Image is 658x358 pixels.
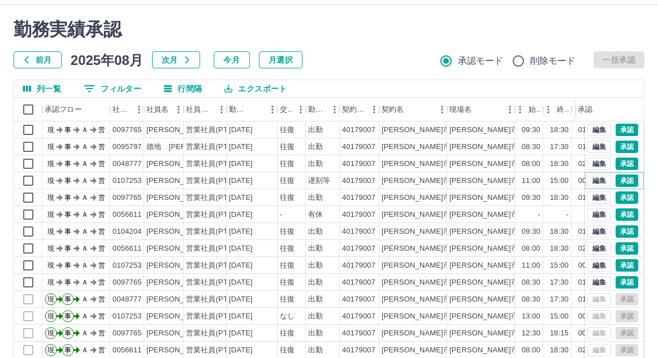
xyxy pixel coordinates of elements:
[229,193,253,203] div: [DATE]
[280,193,295,203] div: 往復
[578,176,597,186] div: 00:00
[578,98,592,121] div: 承認
[543,98,572,121] div: 終業
[522,311,540,322] div: 13:00
[98,346,105,354] text: 営
[550,311,569,322] div: 15:00
[280,209,282,220] div: -
[342,176,375,186] div: 40179007
[578,159,597,169] div: 02:30
[578,226,597,237] div: 01:00
[578,345,597,356] div: 02:30
[47,160,54,168] text: 現
[112,159,142,169] div: 0048777
[98,228,105,235] text: 営
[229,159,253,169] div: [DATE]
[81,295,88,303] text: Ａ
[550,193,569,203] div: 18:30
[434,101,451,118] button: メニュー
[522,193,540,203] div: 09:30
[81,346,88,354] text: Ａ
[280,159,295,169] div: 往復
[186,209,245,220] div: 営業社員(PT契約)
[342,243,375,254] div: 40179007
[342,209,375,220] div: 40179007
[248,102,264,117] button: ソート
[587,158,611,170] button: 編集
[587,174,611,187] button: 編集
[308,125,323,136] div: 出勤
[81,329,88,337] text: Ａ
[382,226,451,237] div: [PERSON_NAME]市
[578,260,597,271] div: 00:00
[447,98,515,121] div: 現場名
[229,243,253,254] div: [DATE]
[264,101,281,118] button: メニュー
[81,245,88,252] text: Ａ
[98,245,105,252] text: 営
[186,159,245,169] div: 営業社員(PT契約)
[112,142,142,152] div: 0095797
[146,311,208,322] div: [PERSON_NAME]
[522,176,540,186] div: 11:00
[146,159,208,169] div: [PERSON_NAME]
[112,176,142,186] div: 0107253
[14,19,644,40] h2: 勤務実績承認
[98,261,105,269] text: 営
[308,176,330,186] div: 遅刻等
[71,51,143,68] h5: 2025年08月
[81,261,88,269] text: Ａ
[578,277,597,288] div: 01:00
[342,125,375,136] div: 40179007
[366,101,383,118] button: メニュー
[530,54,576,68] span: 削除モード
[112,260,142,271] div: 0107253
[522,328,540,339] div: 12:30
[229,125,253,136] div: [DATE]
[81,143,88,151] text: Ａ
[326,101,343,118] button: メニュー
[382,277,451,288] div: [PERSON_NAME]市
[112,311,142,322] div: 0107253
[64,160,71,168] text: 事
[308,142,323,152] div: 出勤
[146,243,208,254] div: [PERSON_NAME]
[229,328,253,339] div: [DATE]
[280,125,295,136] div: 往復
[112,193,142,203] div: 0097765
[186,277,245,288] div: 営業社員(PT契約)
[47,312,54,320] text: 現
[170,101,187,118] button: メニュー
[280,98,292,121] div: 交通費
[340,98,379,121] div: 契約コード
[112,345,142,356] div: 0056611
[578,294,597,305] div: 01:00
[342,311,375,322] div: 40179007
[14,80,70,97] button: 列選択
[308,159,323,169] div: 出勤
[186,142,245,152] div: 営業社員(PT契約)
[522,277,540,288] div: 08:30
[280,176,295,186] div: 往復
[382,243,451,254] div: [PERSON_NAME]市
[587,124,611,136] button: 編集
[112,277,142,288] div: 0097765
[64,245,71,252] text: 事
[587,276,611,289] button: 編集
[98,143,105,151] text: 営
[47,143,54,151] text: 現
[342,294,375,305] div: 40179007
[146,176,208,186] div: [PERSON_NAME]
[98,211,105,219] text: 営
[280,345,295,356] div: 往復
[64,228,71,235] text: 事
[229,98,248,121] div: 勤務日
[64,211,71,219] text: 事
[342,142,375,152] div: 40179007
[146,125,208,136] div: [PERSON_NAME]
[578,125,597,136] div: 01:00
[616,141,638,153] button: 承認
[280,243,295,254] div: 往復
[382,260,451,271] div: [PERSON_NAME]市
[550,260,569,271] div: 15:00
